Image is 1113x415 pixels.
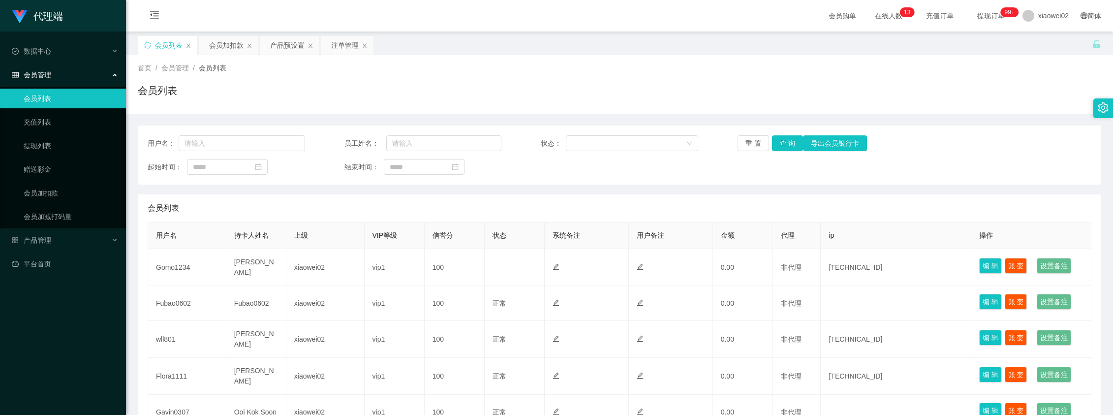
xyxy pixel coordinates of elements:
i: 图标: check-circle-o [12,48,19,55]
span: 正常 [493,299,506,307]
i: 图标: down [686,140,692,147]
span: 提现订单 [972,12,1010,19]
span: 上级 [294,231,308,239]
i: 图标: sync [144,42,151,49]
a: 充值列表 [24,112,118,132]
td: Gomo1234 [148,249,226,286]
i: 图标: calendar [255,163,262,170]
span: / [155,64,157,72]
a: 会员加减打码量 [24,207,118,226]
span: 非代理 [781,335,802,343]
button: 设置备注 [1037,367,1071,383]
a: 会员列表 [24,89,118,108]
a: 图标: dashboard平台首页 [12,254,118,274]
td: 0.00 [713,249,773,286]
span: 正常 [493,335,506,343]
td: vip1 [365,249,425,286]
td: [PERSON_NAME] [226,249,286,286]
i: 图标: edit [553,372,559,379]
td: Flora1111 [148,358,226,395]
span: 充值订单 [921,12,958,19]
td: 0.00 [713,321,773,358]
button: 设置备注 [1037,258,1071,274]
span: 非代理 [781,263,802,271]
span: 首页 [138,64,152,72]
h1: 代理端 [33,0,63,32]
button: 设置备注 [1037,330,1071,346]
i: 图标: setting [1098,102,1109,113]
td: xiaowei02 [286,249,365,286]
img: logo.9652507e.png [12,10,28,24]
button: 编 辑 [979,367,1002,383]
i: 图标: unlock [1092,40,1101,49]
div: 会员加扣款 [209,36,244,55]
i: 图标: edit [637,263,644,270]
button: 账 变 [1005,330,1027,346]
i: 图标: close [362,43,368,49]
td: 100 [425,358,485,395]
span: 操作 [979,231,993,239]
a: 会员加扣款 [24,183,118,203]
span: 产品管理 [12,236,51,244]
td: Fubao0602 [226,286,286,321]
span: 用户名： [148,138,179,149]
span: 非代理 [781,299,802,307]
a: 提现列表 [24,136,118,156]
i: 图标: edit [637,299,644,306]
span: 结束时间： [344,162,384,172]
span: 会员列表 [148,202,179,214]
td: wll801 [148,321,226,358]
span: 会员管理 [161,64,189,72]
span: ip [829,231,834,239]
button: 编 辑 [979,258,1002,274]
td: vip1 [365,286,425,321]
span: 会员管理 [12,71,51,79]
td: 100 [425,321,485,358]
i: 图标: close [185,43,191,49]
span: 非代理 [781,372,802,380]
span: 数据中心 [12,47,51,55]
span: 信誉分 [433,231,453,239]
input: 请输入 [386,135,501,151]
p: 1 [904,7,907,17]
span: 起始时间： [148,162,187,172]
button: 账 变 [1005,367,1027,383]
sup: 13 [900,7,914,17]
td: [TECHNICAL_ID] [821,358,971,395]
td: vip1 [365,321,425,358]
i: 图标: menu-fold [138,0,171,32]
span: 在线人数 [870,12,907,19]
button: 编 辑 [979,330,1002,346]
td: [TECHNICAL_ID] [821,249,971,286]
i: 图标: calendar [452,163,459,170]
button: 账 变 [1005,294,1027,310]
div: 会员列表 [155,36,183,55]
td: vip1 [365,358,425,395]
button: 导出会员银行卡 [803,135,867,151]
input: 请输入 [179,135,305,151]
span: 用户备注 [637,231,664,239]
i: 图标: edit [553,263,559,270]
td: 0.00 [713,358,773,395]
td: 0.00 [713,286,773,321]
i: 图标: edit [553,408,559,415]
td: [PERSON_NAME] [226,358,286,395]
td: [TECHNICAL_ID] [821,321,971,358]
button: 设置备注 [1037,294,1071,310]
span: 代理 [781,231,795,239]
h1: 会员列表 [138,83,177,98]
td: [PERSON_NAME] [226,321,286,358]
span: 状态： [541,138,566,149]
span: 会员列表 [199,64,226,72]
td: xiaowei02 [286,286,365,321]
p: 3 [907,7,911,17]
td: xiaowei02 [286,321,365,358]
span: / [193,64,195,72]
i: 图标: edit [637,372,644,379]
span: 用户名 [156,231,177,239]
span: 状态 [493,231,506,239]
i: 图标: appstore-o [12,237,19,244]
span: 正常 [493,372,506,380]
div: 注单管理 [331,36,359,55]
a: 代理端 [12,12,63,20]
